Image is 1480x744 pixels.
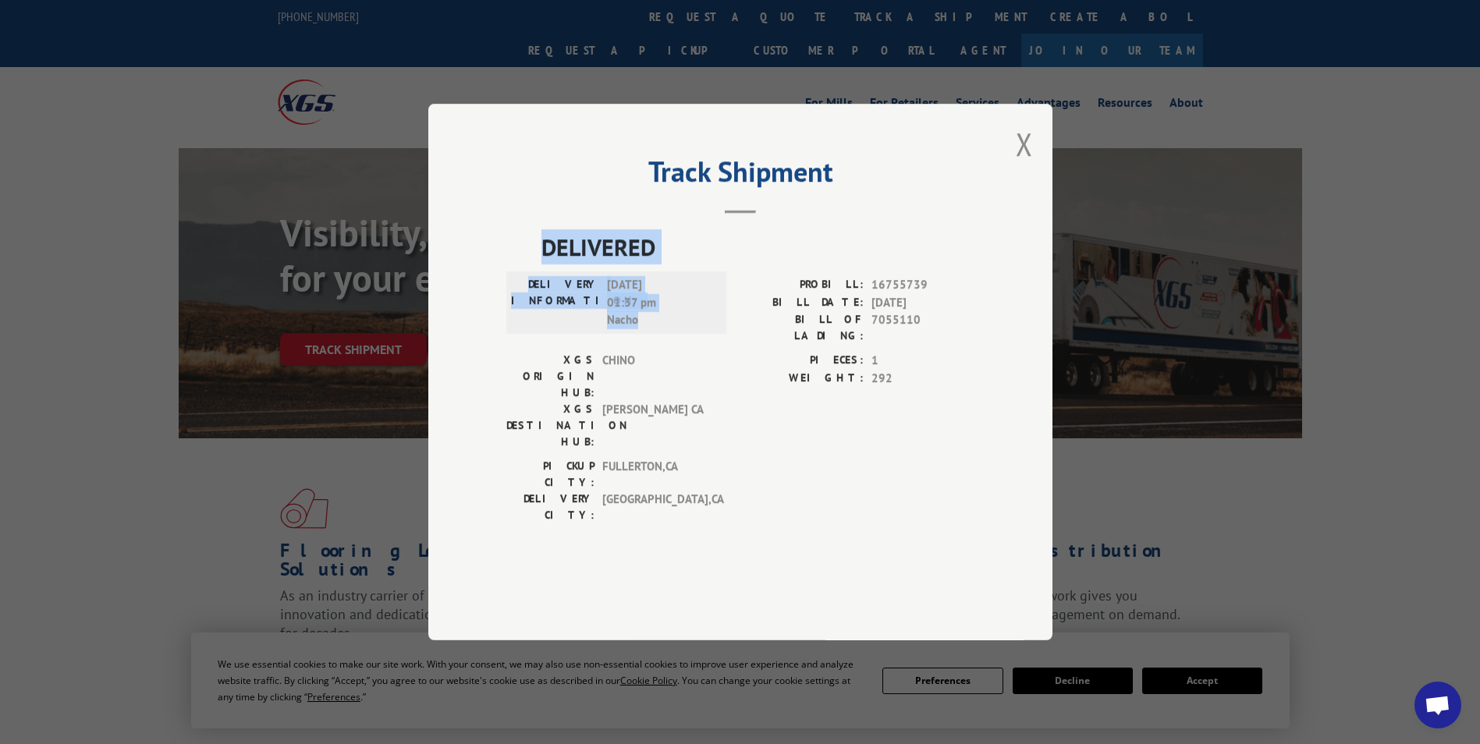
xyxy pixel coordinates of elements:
[506,401,594,450] label: XGS DESTINATION HUB:
[1016,123,1033,165] button: Close modal
[871,352,974,370] span: 1
[871,294,974,312] span: [DATE]
[506,161,974,190] h2: Track Shipment
[602,401,708,450] span: [PERSON_NAME] CA
[506,491,594,523] label: DELIVERY CITY:
[602,491,708,523] span: [GEOGRAPHIC_DATA] , CA
[607,276,712,329] span: [DATE] 01:37 pm Nacho
[740,370,864,388] label: WEIGHT:
[740,311,864,344] label: BILL OF LADING:
[871,276,974,294] span: 16755739
[740,294,864,312] label: BILL DATE:
[740,276,864,294] label: PROBILL:
[602,458,708,491] span: FULLERTON , CA
[602,352,708,401] span: CHINO
[1414,682,1461,728] div: Open chat
[541,229,974,264] span: DELIVERED
[511,276,599,329] label: DELIVERY INFORMATION:
[871,311,974,344] span: 7055110
[871,370,974,388] span: 292
[506,458,594,491] label: PICKUP CITY:
[740,352,864,370] label: PIECES:
[506,352,594,401] label: XGS ORIGIN HUB:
